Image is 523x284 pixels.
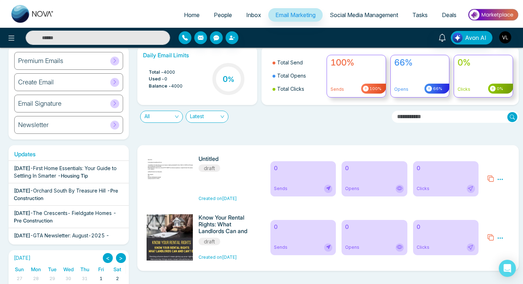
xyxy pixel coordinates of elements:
[164,75,167,83] span: 0
[122,156,221,182] img: novacrm
[223,74,234,84] h3: 0
[199,238,220,245] span: draft
[14,188,30,194] span: [DATE]
[116,253,126,263] button: >
[14,209,123,224] div: -
[199,254,237,260] span: Created on [DATE]
[48,274,57,284] a: July 29, 2025
[323,8,405,22] a: Social Media Management
[417,165,475,172] h6: 0
[115,274,120,284] a: August 2, 2025
[33,210,112,216] span: The Crescents- Fieldgate Homes
[458,86,509,93] p: Clicks
[417,223,475,230] h6: 0
[345,185,359,192] span: Opens
[18,121,49,129] h6: Newsletter
[33,232,105,238] span: GTA Newsletter: August-2025
[394,86,446,93] p: Opens
[144,111,179,122] span: All
[435,8,464,22] a: Deals
[345,244,359,251] span: Opens
[14,187,123,202] div: -
[214,11,232,19] span: People
[274,185,287,192] span: Sends
[273,69,322,82] li: Total Opens
[273,56,322,69] li: Total Send
[432,86,442,92] span: 66%
[274,244,287,251] span: Sends
[394,58,446,68] h4: 66%
[239,8,268,22] a: Inbox
[14,165,117,179] span: First Home Essentials: Your Guide to Settling In Smarter
[32,274,40,284] a: July 28, 2025
[345,165,403,172] h6: 0
[11,5,54,23] img: Nova CRM Logo
[467,7,519,23] img: Market-place.gif
[499,260,516,277] div: Open Intercom Messenger
[458,58,509,68] h4: 0%
[330,11,398,19] span: Social Media Management
[199,196,237,201] span: Created on [DATE]
[496,86,503,92] span: 0%
[273,82,322,95] li: Total Clicks
[369,86,381,92] span: 100%
[149,69,164,76] span: Total -
[9,151,129,158] h6: Updates
[47,265,58,274] a: Tuesday
[62,265,75,274] a: Wednesday
[15,274,24,284] a: July 27, 2025
[33,188,106,194] span: Orchard South By Treasure Hill
[184,11,200,19] span: Home
[405,8,435,22] a: Tasks
[14,265,25,274] a: Sunday
[417,185,429,192] span: Clicks
[164,69,175,76] span: 4000
[190,111,224,122] span: Latest
[14,210,30,216] span: [DATE]
[199,156,256,162] h6: Untitled
[345,223,403,230] h6: 0
[103,253,113,263] button: <
[18,78,54,86] h6: Create Email
[112,265,123,274] a: Saturday
[58,173,88,179] span: - Housing Tip
[171,83,183,90] span: 4000
[274,165,332,172] h6: 0
[97,265,105,274] a: Friday
[18,100,62,107] h6: Email Signature
[451,31,492,44] button: Avon AI
[442,11,456,19] span: Deals
[14,232,30,238] span: [DATE]
[274,223,332,230] h6: 0
[143,52,252,59] h6: Daily Email Limits
[64,274,73,284] a: July 30, 2025
[268,8,323,22] a: Email Marketing
[275,11,316,19] span: Email Marketing
[417,244,429,251] span: Clicks
[30,265,42,274] a: Monday
[228,75,234,84] span: %
[499,31,511,43] img: User Avatar
[246,11,261,19] span: Inbox
[412,11,428,19] span: Tasks
[465,33,486,42] span: Avon AI
[18,57,63,65] h6: Premium Emails
[14,164,123,179] div: -
[98,274,104,284] a: August 1, 2025
[14,165,30,171] span: [DATE]
[453,33,463,43] img: Lead Flow
[149,75,164,83] span: Used -
[177,8,207,22] a: Home
[80,274,89,284] a: July 31, 2025
[14,232,123,247] div: -
[199,164,220,172] span: draft
[11,255,31,261] h2: [DATE]
[207,8,239,22] a: People
[79,265,91,274] a: Thursday
[331,86,382,93] p: Sends
[149,83,171,90] span: Balance -
[331,58,382,68] h4: 100%
[199,214,256,236] h6: Know Your Rental Rights: What Landlords Can and Can’t Do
